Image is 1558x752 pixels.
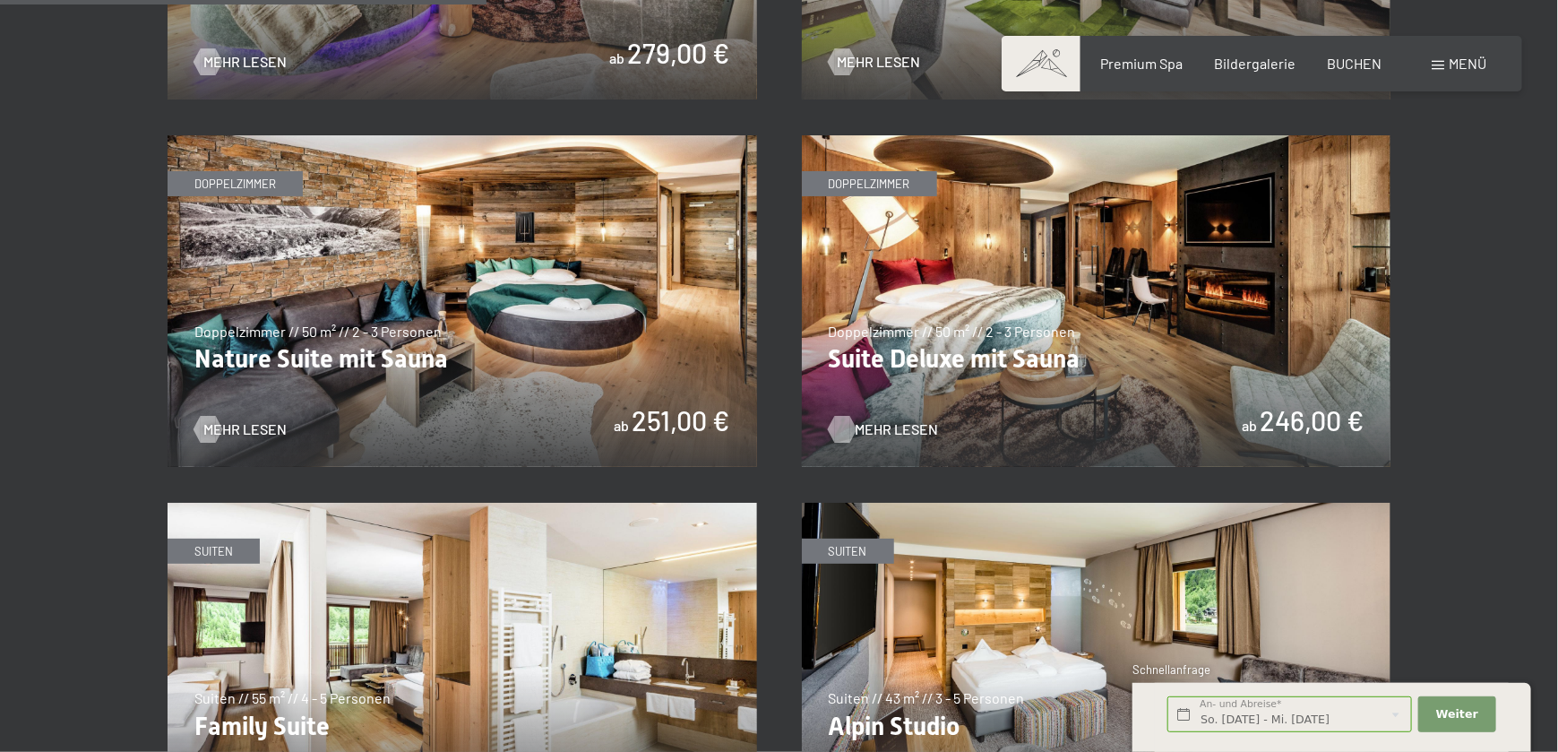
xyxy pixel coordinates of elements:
[829,419,921,439] a: Mehr Lesen
[1215,55,1296,72] a: Bildergalerie
[194,419,287,439] a: Mehr Lesen
[1328,55,1382,72] a: BUCHEN
[802,135,1391,467] img: Suite Deluxe mit Sauna
[194,52,287,72] a: Mehr Lesen
[203,52,287,72] span: Mehr Lesen
[856,419,939,439] span: Mehr Lesen
[1418,696,1495,733] button: Weiter
[168,504,757,514] a: Family Suite
[1449,55,1486,72] span: Menü
[1100,55,1183,72] a: Premium Spa
[1436,706,1478,722] span: Weiter
[829,52,921,72] a: Mehr Lesen
[838,52,921,72] span: Mehr Lesen
[168,136,757,147] a: Nature Suite mit Sauna
[203,419,287,439] span: Mehr Lesen
[802,136,1391,147] a: Suite Deluxe mit Sauna
[168,135,757,467] img: Nature Suite mit Sauna
[1132,662,1210,677] span: Schnellanfrage
[802,504,1391,514] a: Alpin Studio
